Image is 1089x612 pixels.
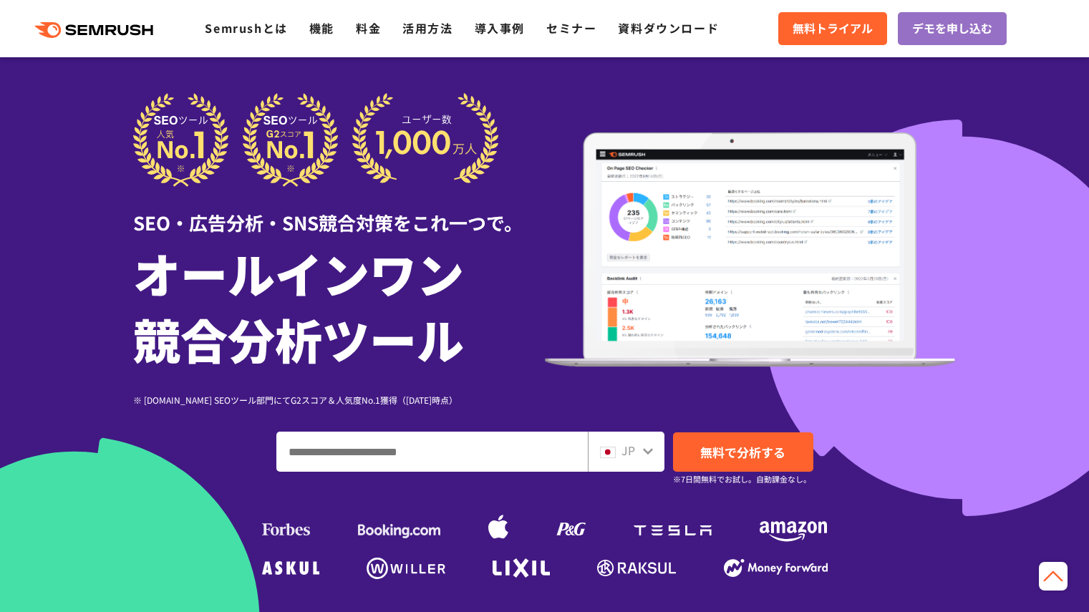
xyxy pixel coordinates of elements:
[912,19,992,38] span: デモを申し込む
[402,19,452,37] a: 活用方法
[475,19,525,37] a: 導入事例
[673,432,813,472] a: 無料で分析する
[621,442,635,459] span: JP
[133,240,545,371] h1: オールインワン 競合分析ツール
[618,19,719,37] a: 資料ダウンロード
[133,393,545,407] div: ※ [DOMAIN_NAME] SEOツール部門にてG2スコア＆人気度No.1獲得（[DATE]時点）
[778,12,887,45] a: 無料トライアル
[356,19,381,37] a: 料金
[793,19,873,38] span: 無料トライアル
[673,472,811,486] small: ※7日間無料でお試し。自動課金なし。
[277,432,587,471] input: ドメイン、キーワードまたはURLを入力してください
[309,19,334,37] a: 機能
[205,19,287,37] a: Semrushとは
[133,187,545,236] div: SEO・広告分析・SNS競合対策をこれ一つで。
[546,19,596,37] a: セミナー
[898,12,1007,45] a: デモを申し込む
[700,443,785,461] span: 無料で分析する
